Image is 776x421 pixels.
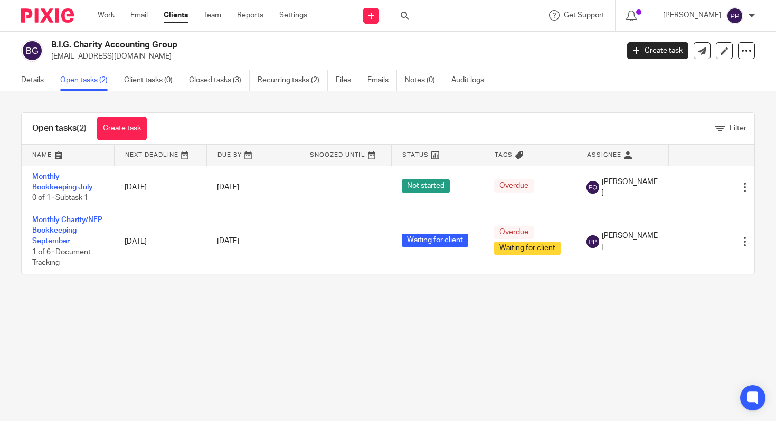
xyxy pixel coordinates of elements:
h2: B.I.G. Charity Accounting Group [51,40,499,51]
a: Work [98,10,115,21]
span: [PERSON_NAME] [602,231,658,252]
a: Create task [97,117,147,140]
span: (2) [77,124,87,132]
span: 1 of 6 · Document Tracking [32,248,91,267]
a: Recurring tasks (2) [258,70,328,91]
p: [EMAIL_ADDRESS][DOMAIN_NAME] [51,51,611,62]
a: Open tasks (2) [60,70,116,91]
a: Audit logs [451,70,492,91]
span: Filter [730,125,746,132]
span: Overdue [494,179,534,193]
span: [DATE] [217,238,239,245]
p: [PERSON_NAME] [663,10,721,21]
a: Closed tasks (3) [189,70,250,91]
a: Files [336,70,359,91]
span: Tags [495,152,513,158]
a: Create task [627,42,688,59]
h1: Open tasks [32,123,87,134]
img: svg%3E [586,235,599,248]
img: Pixie [21,8,74,23]
img: svg%3E [21,40,43,62]
span: [PERSON_NAME] [602,177,658,198]
a: Details [21,70,52,91]
span: [DATE] [217,184,239,191]
a: Monthly Charity/NFP Bookkeeping - September [32,216,102,245]
a: Email [130,10,148,21]
td: [DATE] [114,166,206,209]
a: Client tasks (0) [124,70,181,91]
span: Not started [402,179,450,193]
a: Monthly Bookkeeping July [32,173,93,191]
img: svg%3E [726,7,743,24]
a: Notes (0) [405,70,443,91]
a: Clients [164,10,188,21]
a: Emails [367,70,397,91]
span: Waiting for client [402,234,468,247]
span: Waiting for client [494,242,561,255]
td: [DATE] [114,209,206,274]
span: Overdue [494,226,534,239]
a: Reports [237,10,263,21]
span: Get Support [564,12,604,19]
span: 0 of 1 · Subtask 1 [32,194,88,202]
span: Snoozed Until [310,152,365,158]
span: Status [402,152,429,158]
a: Team [204,10,221,21]
img: svg%3E [586,181,599,194]
a: Settings [279,10,307,21]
